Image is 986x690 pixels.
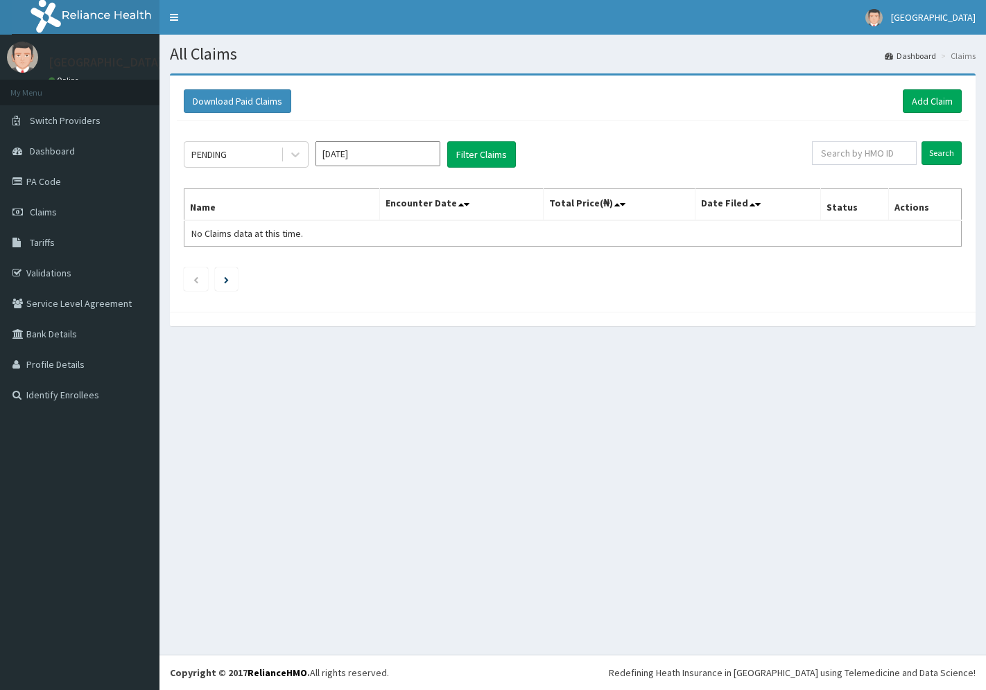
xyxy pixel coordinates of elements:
button: Filter Claims [447,141,516,168]
h1: All Claims [170,45,976,63]
img: User Image [865,9,883,26]
span: Claims [30,206,57,218]
img: User Image [7,42,38,73]
th: Total Price(₦) [544,189,695,221]
div: Redefining Heath Insurance in [GEOGRAPHIC_DATA] using Telemedicine and Data Science! [609,666,976,680]
span: Switch Providers [30,114,101,127]
input: Select Month and Year [315,141,440,166]
a: Online [49,76,82,85]
a: Previous page [193,273,199,285]
a: Dashboard [885,50,936,62]
th: Encounter Date [380,189,544,221]
span: Tariffs [30,236,55,249]
p: [GEOGRAPHIC_DATA] [49,56,163,69]
span: [GEOGRAPHIC_DATA] [891,11,976,24]
th: Actions [888,189,961,221]
a: Next page [224,273,229,285]
input: Search by HMO ID [812,141,917,165]
button: Download Paid Claims [184,89,291,113]
input: Search [922,141,962,165]
li: Claims [937,50,976,62]
span: Dashboard [30,145,75,157]
a: RelianceHMO [248,666,307,679]
span: No Claims data at this time. [191,227,303,240]
th: Status [821,189,889,221]
th: Date Filed [695,189,821,221]
a: Add Claim [903,89,962,113]
div: PENDING [191,148,227,161]
th: Name [184,189,380,221]
strong: Copyright © 2017 . [170,666,310,679]
footer: All rights reserved. [159,655,986,690]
